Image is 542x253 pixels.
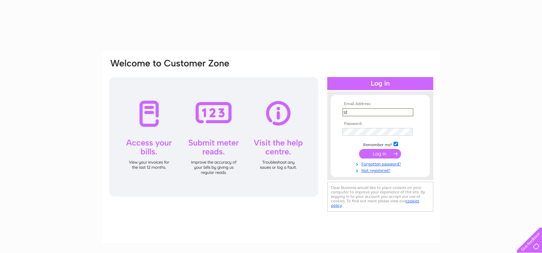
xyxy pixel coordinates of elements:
th: Password: [341,122,420,126]
a: cookies policy [331,199,419,208]
input: Submit [359,149,401,159]
a: Forgotten password? [342,160,420,167]
th: Email Address: [341,102,420,106]
div: Clear Business would like to place cookies on your computer to improve your experience of the sit... [327,182,433,212]
td: Remember me? [341,141,420,148]
a: Not registered? [342,167,420,173]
